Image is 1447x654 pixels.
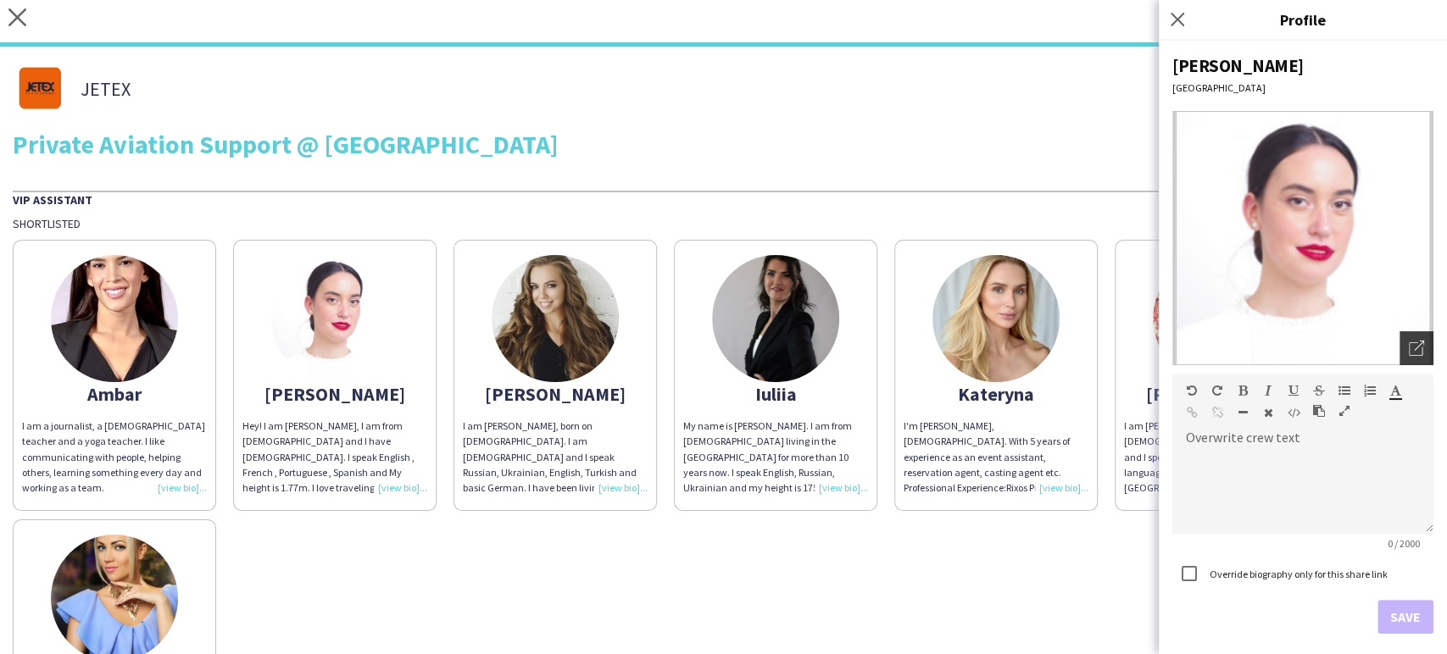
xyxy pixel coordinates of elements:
button: Paste as plain text [1313,404,1325,418]
div: Iuliia [683,386,868,402]
h3: Profile [1159,8,1447,30]
button: Bold [1237,384,1249,397]
div: VIP Assistant [13,191,1434,208]
div: I am [PERSON_NAME], born on [DEMOGRAPHIC_DATA]. I am [DEMOGRAPHIC_DATA] and l speak Russian, Ukra... [463,418,648,496]
img: Crew avatar or photo [1172,111,1433,365]
button: Underline [1288,384,1300,397]
div: Private Aviation Support @ [GEOGRAPHIC_DATA] [13,131,1434,157]
button: Strikethrough [1313,384,1325,397]
button: Italic [1262,384,1274,397]
img: thumb-7ecb0581-5dd7-4bef-9388-95c05104740d.jpg [712,255,839,382]
div: [GEOGRAPHIC_DATA] [1172,81,1433,94]
button: Redo [1211,384,1223,397]
button: Undo [1186,384,1198,397]
div: [PERSON_NAME] [1124,386,1309,402]
img: thumb-6792a17ece9ec.jpeg [51,255,178,382]
div: Kateryna [904,386,1088,402]
div: I'm [PERSON_NAME], [DEMOGRAPHIC_DATA]. With 5 years of experience as an event assistant, reservat... [904,418,1088,496]
div: [PERSON_NAME] [1172,54,1433,77]
div: Open photos pop-in [1400,331,1433,365]
button: Horizontal Line [1237,406,1249,419]
button: Clear Formatting [1262,406,1274,419]
button: Fullscreen [1338,404,1350,418]
img: thumb-67c98d805fc58.jpeg [932,255,1060,382]
div: Hey! I am [PERSON_NAME], I am from [DEMOGRAPHIC_DATA] and I have [DEMOGRAPHIC_DATA]. I speak Engl... [242,418,427,496]
button: Text Color [1389,384,1401,397]
button: Ordered List [1364,384,1376,397]
div: I am [PERSON_NAME], born on [DEMOGRAPHIC_DATA] I’m Belarussian and I speak: Belarusian, Russian,E... [1124,418,1309,496]
div: My name is [PERSON_NAME]. I am from [DEMOGRAPHIC_DATA] living in the [GEOGRAPHIC_DATA] for more t... [683,418,868,496]
div: Ambar [22,386,207,402]
div: [PERSON_NAME] [463,386,648,402]
img: thumb-666f2f80b334f.png [271,255,398,382]
img: thumb-6863a9d7cce8c.jpeg [492,255,619,382]
span: JETEX [81,81,131,97]
img: thumb-6266e77a7fcb8.jpeg [1153,255,1280,382]
button: HTML Code [1288,406,1300,419]
label: Override biography only for this share link [1206,568,1388,580]
div: I am a journalist, a [DEMOGRAPHIC_DATA] teacher and a yoga teacher. I like communicating with peo... [22,418,207,496]
span: 0 / 2000 [1374,537,1433,550]
img: thumb-3804c642-390b-47fc-923f-aabaa71091af.png [13,59,72,119]
div: [PERSON_NAME] [242,386,427,402]
div: Shortlisted [13,216,1434,231]
button: Unordered List [1338,384,1350,397]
